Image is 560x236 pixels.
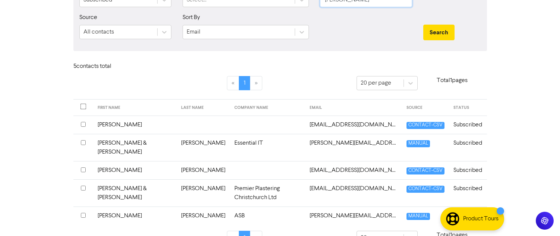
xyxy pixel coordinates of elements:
th: COMPANY NAME [230,100,305,116]
td: ASB [230,207,305,225]
th: FIRST NAME [93,100,177,116]
h6: 5 contact s total [73,63,133,70]
span: CONTACT-CSV [406,167,444,174]
td: [PERSON_NAME] [177,134,230,161]
td: manager@alecfarrar.co.nz [305,161,402,179]
span: CONTACT-CSV [406,122,444,129]
td: Subscribed [449,179,487,207]
span: MANUAL [406,140,430,147]
div: 20 per page [361,79,391,88]
td: abutch@xtra.co.nz [305,116,402,134]
td: Subscribed [449,134,487,161]
th: SOURCE [402,100,449,116]
td: robyn.wilson@asb.co.nz [305,207,402,225]
label: Source [79,13,97,22]
th: LAST NAME [177,100,230,116]
td: [PERSON_NAME] & [PERSON_NAME] [93,179,177,207]
button: Search [423,25,455,40]
span: MANUAL [406,213,430,220]
td: [PERSON_NAME] [93,116,177,134]
label: Sort By [183,13,200,22]
td: Subscribed [449,161,487,179]
td: [PERSON_NAME] & [PERSON_NAME] [93,134,177,161]
td: Essential IT [230,134,305,161]
td: Subscribed [449,207,487,225]
td: Subscribed [449,116,487,134]
a: Page 1 is your current page [239,76,250,90]
div: Email [187,28,200,37]
td: [PERSON_NAME] [177,207,230,225]
td: [PERSON_NAME] [177,179,230,207]
td: [PERSON_NAME] [177,161,230,179]
td: brent@essentialit.co.nz [305,134,402,161]
span: CONTACT-CSV [406,186,444,193]
td: [PERSON_NAME] [93,207,177,225]
td: Premier Plastering Christchurch Ltd [230,179,305,207]
td: [PERSON_NAME] [93,161,177,179]
p: Total 1 pages [418,76,487,85]
iframe: Chat Widget [466,155,560,236]
td: office@premierplastering.co.nz [305,179,402,207]
th: STATUS [449,100,487,116]
th: EMAIL [305,100,402,116]
div: All contacts [83,28,114,37]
